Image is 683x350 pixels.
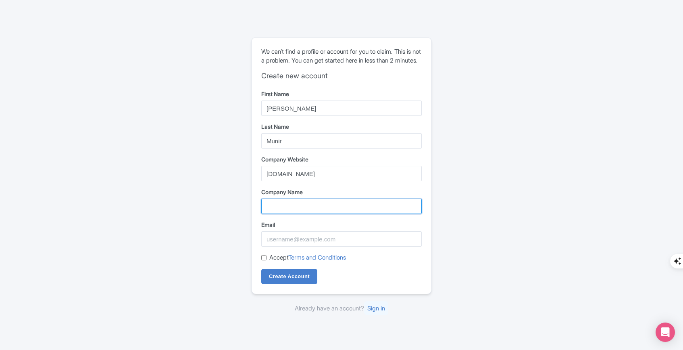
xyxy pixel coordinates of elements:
[261,220,422,229] label: Email
[269,253,346,262] label: Accept
[261,166,422,181] input: example.com
[261,90,422,98] label: First Name
[251,304,432,313] div: Already have an account?
[261,231,422,247] input: username@example.com
[261,71,422,80] h2: Create new account
[261,188,422,196] label: Company Name
[261,47,422,65] p: We can’t find a profile or account for you to claim. This is not a problem. You can get started h...
[261,155,422,163] label: Company Website
[288,254,346,261] a: Terms and Conditions
[364,301,388,315] a: Sign in
[261,122,422,131] label: Last Name
[656,323,675,342] div: Open Intercom Messenger
[261,269,317,284] input: Create Account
